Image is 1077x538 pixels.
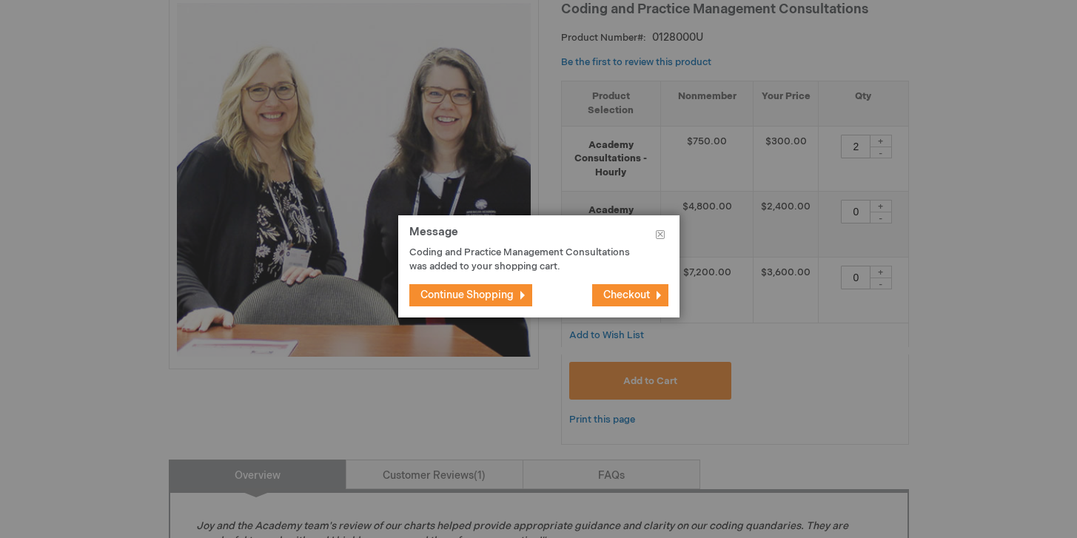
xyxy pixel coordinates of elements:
[409,246,646,273] p: Coding and Practice Management Consultations was added to your shopping cart.
[409,226,668,246] h1: Message
[409,284,532,306] button: Continue Shopping
[603,289,650,301] span: Checkout
[592,284,668,306] button: Checkout
[420,289,514,301] span: Continue Shopping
